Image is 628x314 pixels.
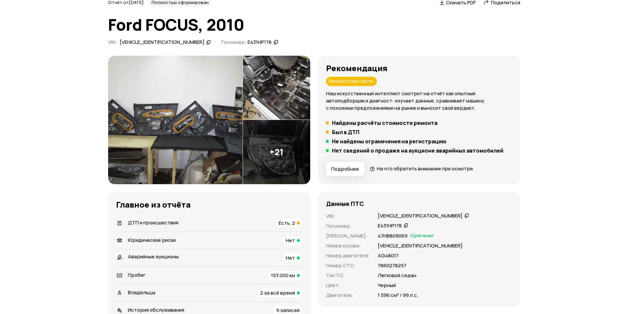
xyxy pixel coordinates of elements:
[271,272,295,279] span: 153 000 км
[378,272,416,279] p: Легковой седан
[326,222,370,230] p: Госномер :
[378,213,463,219] div: [VEHICLE_IDENTIFICATION_NUMBER]
[260,289,295,296] span: 2 за всё время
[370,165,473,172] a: На что обратить внимание при осмотре
[378,262,406,269] p: 7860278257
[332,147,503,154] h5: Нет сведений о продаже на аукционе аварийных автомобилей
[108,16,520,34] h1: Ford FOCUS, 2010
[326,64,512,73] h3: Рекомендация
[128,219,178,226] span: ДТП и происшествия
[377,165,473,172] span: На что обратить внимание при осмотре
[410,232,434,240] span: Оригинал
[378,252,399,259] p: АG48017
[120,39,204,46] div: [VEHICLE_IDENTIFICATION_NUMBER]
[332,120,437,126] h5: Найдены расчёты стоимости ремонта
[276,307,300,314] span: 9 записей
[378,232,407,240] p: 47НВ809069
[332,129,359,135] h5: Был в ДТП
[286,254,295,261] span: Нет
[128,306,184,313] span: История обслуживания
[116,200,302,209] h3: Главное из отчёта
[326,292,370,299] p: Двигатель :
[221,39,247,45] span: Госномер:
[326,262,370,269] p: Номер СТС :
[279,219,295,226] span: Есть, 2
[128,271,146,278] span: Пробег
[326,200,364,207] h4: Данные ПТС
[326,252,370,259] p: Номер двигателя :
[326,272,370,279] p: Тип ТС :
[378,222,402,229] div: Е431НР178
[326,232,370,240] p: [PERSON_NAME] :
[378,282,396,289] p: Черный
[331,166,359,172] span: Подробнее
[248,39,272,46] div: Е431НР178
[378,292,418,299] p: 1 596 см³ / 99 л.с.
[326,162,365,176] button: Подробнее
[108,39,117,45] span: VIN :
[326,90,512,112] p: Наш искусственный интеллект смотрит на отчёт как опытный автоподборщик и диагност: изучает данные...
[286,237,295,244] span: Нет
[128,237,176,243] span: Юридические риски
[326,77,377,86] div: Можно осмотреть
[128,253,179,260] span: Аварийные аукционы
[326,213,370,220] p: VIN :
[332,138,446,145] h5: Не найдены ограничения на регистрацию
[326,282,370,289] p: Цвет :
[326,242,370,249] p: Номер кузова :
[378,242,463,249] p: [VEHICLE_IDENTIFICATION_NUMBER]
[128,289,155,296] span: Владельцы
